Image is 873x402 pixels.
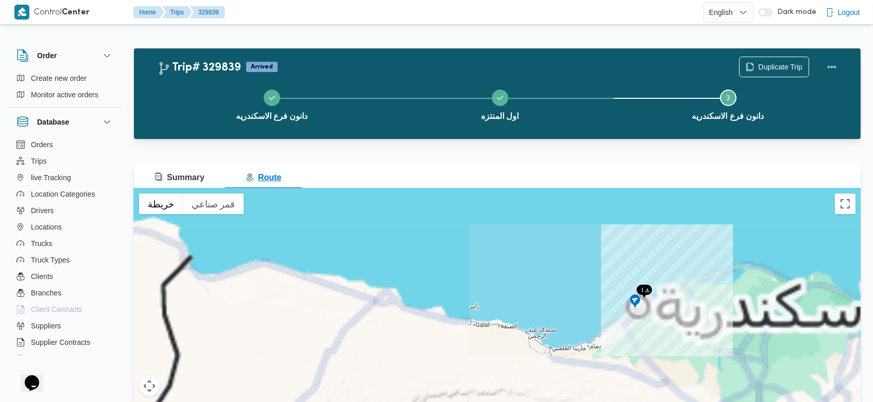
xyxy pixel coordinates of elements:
button: تبديل إلى العرض ملء الشاشة [835,194,855,214]
div: Database [8,136,122,359]
span: Locations [31,221,62,233]
span: اول المنتزه [481,110,519,123]
h3: Database [37,116,69,128]
button: Suppliers [12,318,117,334]
span: Branches [31,287,61,299]
button: Drivers [12,202,117,219]
span: Client Contracts [31,303,82,316]
button: Logout [821,2,864,23]
span: دانون فرع الاسكندريه [692,110,764,123]
span: Arrived [246,62,278,72]
span: Duplicate Trip [758,61,802,73]
button: Clients [12,268,117,285]
span: Clients [31,270,53,283]
button: Client Contracts [12,301,117,318]
button: اول المنتزه [386,77,614,131]
span: Create new order [31,72,87,84]
span: Trips [31,155,47,167]
svg: Step 1 is complete [268,94,276,102]
button: Orders [12,136,117,153]
button: Actions [821,57,842,77]
button: Monitor active orders [12,86,117,103]
button: Supplier Contracts [12,334,117,351]
b: Center [62,9,90,16]
button: عناصر التحكّم بطريقة عرض الخريطة [139,376,160,396]
span: Dark mode [773,8,816,16]
b: Arrived [251,64,273,70]
span: 3 [726,94,730,102]
h2: Trip# 329839 [158,61,241,75]
button: Trips [162,6,192,19]
span: Drivers [31,204,54,217]
button: Duplicate Trip [739,57,809,77]
iframe: chat widget [10,361,43,392]
button: Locations [12,219,117,235]
span: Location Categories [31,188,95,200]
span: Logout [838,6,860,19]
button: Trucks [12,235,117,252]
button: Home [133,6,164,19]
button: دانون فرع الاسكندريه [158,77,386,131]
button: دانون فرع الاسكندريه [614,77,842,131]
button: Devices [12,351,117,367]
button: Create new order [12,70,117,86]
span: Monitor active orders [31,89,98,101]
span: Orders [31,138,53,151]
span: Truck Types [31,254,70,266]
img: X8yXhbKr1z7QwAAAABJRU5ErkJggg== [14,5,29,20]
span: Suppliers [31,320,61,332]
div: Order [8,70,122,107]
button: Database [16,116,113,128]
span: Route [246,173,281,182]
span: Trucks [31,237,52,250]
button: Trips [12,153,117,169]
span: Devices [31,353,57,365]
button: Location Categories [12,186,117,202]
svg: Step 2 is complete [496,94,504,102]
button: عرض خريطة الشارع [139,194,183,214]
button: live Tracking [12,169,117,186]
button: Order [16,49,113,62]
span: Supplier Contracts [31,336,90,348]
button: Truck Types [12,252,117,268]
button: عرض صور القمر الصناعي [183,194,244,214]
span: live Tracking [31,171,71,184]
button: 329839 [190,6,225,19]
h3: Order [37,49,57,62]
span: دانون فرع الاسكندريه [236,110,308,123]
button: Branches [12,285,117,301]
span: Summary [155,173,204,182]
